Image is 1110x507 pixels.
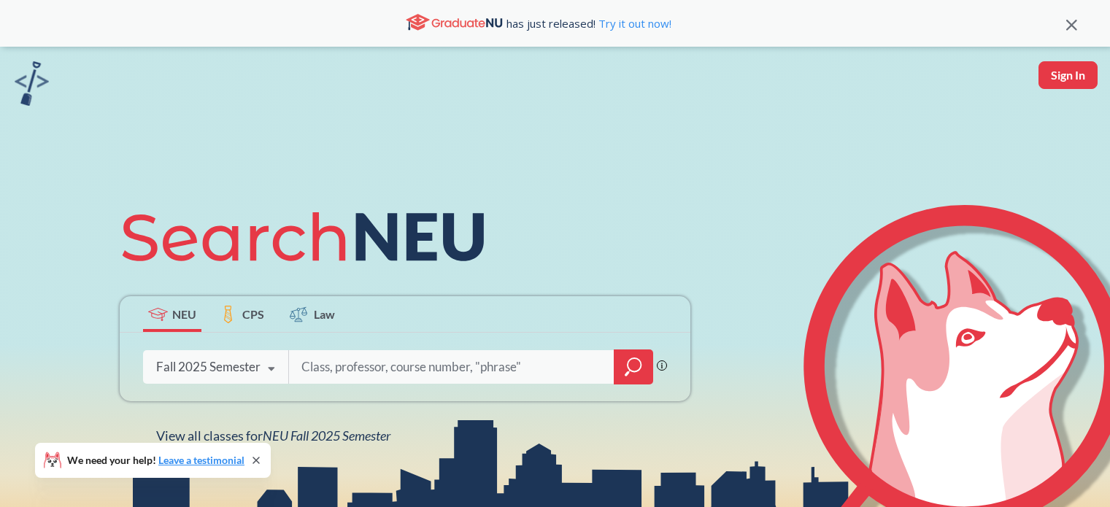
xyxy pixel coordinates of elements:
[156,427,390,444] span: View all classes for
[67,455,244,465] span: We need your help!
[263,427,390,444] span: NEU Fall 2025 Semester
[614,349,653,384] div: magnifying glass
[596,16,671,31] a: Try it out now!
[1038,61,1098,89] button: Sign In
[625,357,642,377] svg: magnifying glass
[506,15,671,31] span: has just released!
[314,306,335,322] span: Law
[242,306,264,322] span: CPS
[15,61,49,106] img: sandbox logo
[172,306,196,322] span: NEU
[15,61,49,110] a: sandbox logo
[158,454,244,466] a: Leave a testimonial
[156,359,261,375] div: Fall 2025 Semester
[300,352,604,382] input: Class, professor, course number, "phrase"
